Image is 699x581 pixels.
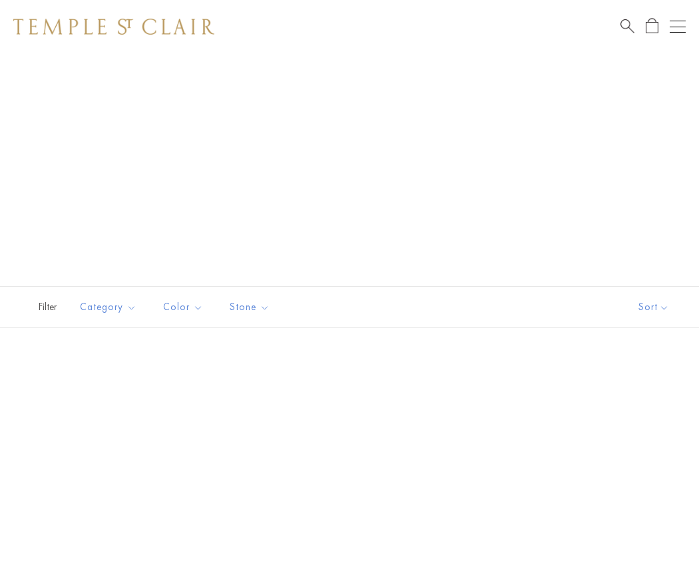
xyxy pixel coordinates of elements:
a: Open Shopping Bag [646,18,658,35]
button: Stone [220,292,280,322]
button: Show sort by [608,287,699,327]
span: Color [156,299,213,315]
button: Open navigation [670,19,686,35]
button: Category [70,292,146,322]
a: Search [620,18,634,35]
span: Stone [223,299,280,315]
span: Category [73,299,146,315]
img: Temple St. Clair [13,19,214,35]
button: Color [153,292,213,322]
